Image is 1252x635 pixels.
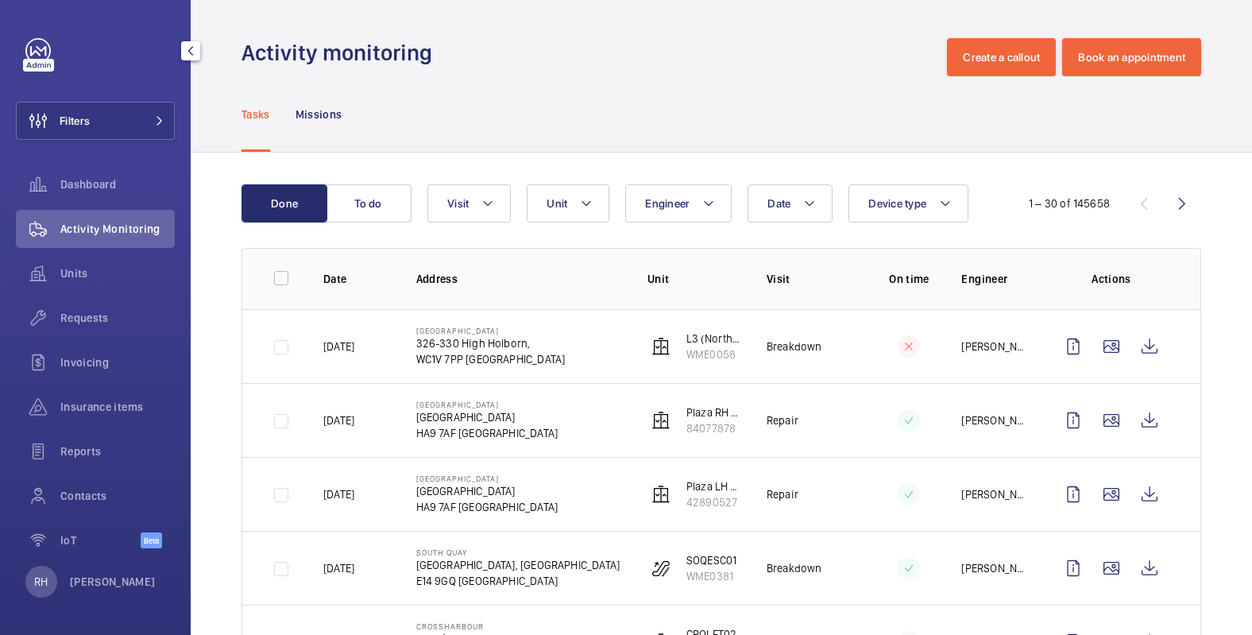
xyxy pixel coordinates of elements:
[416,351,566,367] p: WC1V 7PP [GEOGRAPHIC_DATA]
[416,425,558,441] p: HA9 7AF [GEOGRAPHIC_DATA]
[242,184,327,223] button: Done
[961,412,1029,428] p: [PERSON_NAME] de [PERSON_NAME]
[60,113,90,129] span: Filters
[686,331,741,347] p: L3 (North side) Serves -1 & -2
[60,354,175,370] span: Invoicing
[323,271,391,287] p: Date
[748,184,833,223] button: Date
[686,552,736,568] p: SOQESC01
[416,335,566,351] p: 326-330 High Holborn,
[686,494,741,510] p: 42890527
[60,399,175,415] span: Insurance items
[767,339,822,354] p: Breakdown
[961,560,1029,576] p: [PERSON_NAME]
[1054,271,1169,287] p: Actions
[651,559,670,578] img: escalator.svg
[961,271,1029,287] p: Engineer
[868,197,926,210] span: Device type
[326,184,412,223] button: To do
[651,411,670,430] img: elevator.svg
[1029,196,1110,211] div: 1 – 30 of 145658
[323,412,354,428] p: [DATE]
[686,478,741,494] p: Plaza LH Passenger
[323,486,354,502] p: [DATE]
[60,532,141,548] span: IoT
[686,405,741,420] p: Plaza RH Passenger
[16,102,175,140] button: Filters
[323,339,354,354] p: [DATE]
[527,184,609,223] button: Unit
[547,197,567,210] span: Unit
[416,409,558,425] p: [GEOGRAPHIC_DATA]
[60,310,175,326] span: Requests
[70,574,156,590] p: [PERSON_NAME]
[767,197,790,210] span: Date
[767,412,798,428] p: Repair
[416,548,620,557] p: South Quay
[416,474,558,483] p: [GEOGRAPHIC_DATA]
[242,38,442,68] h1: Activity monitoring
[60,488,175,504] span: Contacts
[427,184,511,223] button: Visit
[141,532,162,548] span: Beta
[416,483,558,499] p: [GEOGRAPHIC_DATA]
[416,557,620,573] p: [GEOGRAPHIC_DATA], [GEOGRAPHIC_DATA]
[961,486,1029,502] p: [PERSON_NAME] de [PERSON_NAME]
[416,621,558,631] p: Crossharbour
[686,347,741,362] p: WME0058
[947,38,1056,76] button: Create a callout
[1062,38,1201,76] button: Book an appointment
[416,400,558,409] p: [GEOGRAPHIC_DATA]
[323,560,354,576] p: [DATE]
[882,271,936,287] p: On time
[60,221,175,237] span: Activity Monitoring
[645,197,690,210] span: Engineer
[34,574,48,590] p: RH
[416,271,622,287] p: Address
[60,176,175,192] span: Dashboard
[767,560,822,576] p: Breakdown
[767,486,798,502] p: Repair
[651,337,670,356] img: elevator.svg
[416,326,566,335] p: [GEOGRAPHIC_DATA]
[686,420,741,436] p: 84077878
[651,485,670,504] img: elevator.svg
[625,184,732,223] button: Engineer
[416,499,558,515] p: HA9 7AF [GEOGRAPHIC_DATA]
[296,106,342,122] p: Missions
[961,339,1029,354] p: [PERSON_NAME]
[848,184,968,223] button: Device type
[447,197,469,210] span: Visit
[242,106,270,122] p: Tasks
[416,573,620,589] p: E14 9GQ [GEOGRAPHIC_DATA]
[686,568,736,584] p: WME0381
[647,271,741,287] p: Unit
[767,271,857,287] p: Visit
[60,265,175,281] span: Units
[60,443,175,459] span: Reports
